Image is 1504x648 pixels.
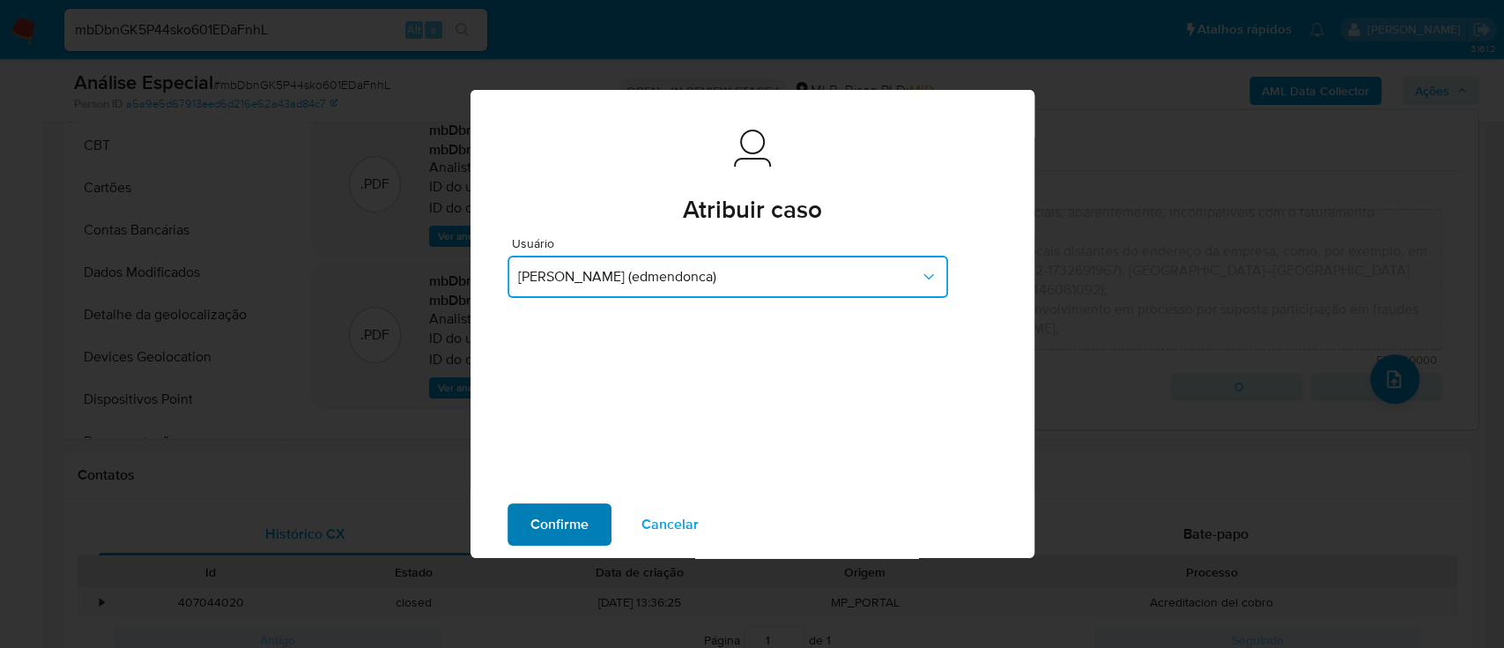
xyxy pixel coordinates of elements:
button: Confirme [508,503,611,546]
span: Confirme [530,505,589,544]
button: [PERSON_NAME] (edmendonca) [508,256,948,298]
span: Usuário [512,237,952,250]
span: [PERSON_NAME] (edmendonca) [518,268,920,286]
button: Cancelar [619,503,722,546]
span: Cancelar [641,505,699,544]
span: Atribuir caso [683,197,822,222]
